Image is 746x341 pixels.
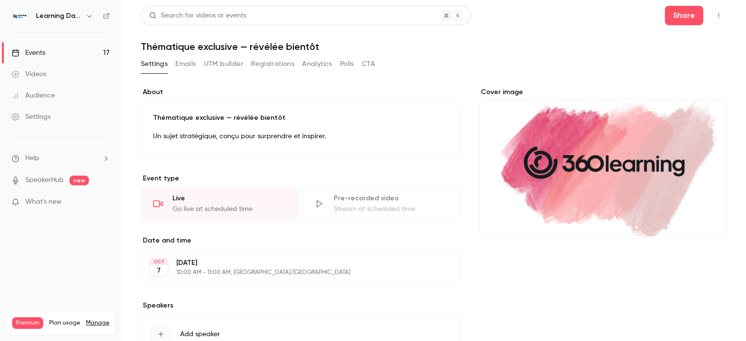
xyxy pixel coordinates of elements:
[12,317,43,329] span: Premium
[12,8,28,24] img: Learning Days
[25,175,64,185] a: SpeakerHub
[141,236,459,245] label: Date and time
[149,11,246,21] div: Search for videos or events
[39,56,47,64] img: tab_domain_overview_orange.svg
[204,56,243,72] button: UTM builder
[180,329,220,339] span: Add speaker
[50,57,75,64] div: Domaine
[27,16,48,23] div: v 4.0.25
[141,174,459,183] p: Event type
[141,56,168,72] button: Settings
[141,187,298,220] div: LiveGo live at scheduled time
[176,258,408,268] p: [DATE]
[12,69,46,79] div: Videos
[172,204,286,214] div: Go live at scheduled time
[12,91,55,100] div: Audience
[12,112,51,122] div: Settings
[12,153,110,163] li: help-dropdown-opener
[334,194,447,203] div: Pre-recorded video
[251,56,294,72] button: Registrations
[25,25,110,33] div: Domaine: [DOMAIN_NAME]
[25,153,39,163] span: Help
[150,259,168,265] div: OCT
[121,57,149,64] div: Mots-clés
[16,16,23,23] img: logo_orange.svg
[25,197,62,207] span: What's new
[141,87,459,97] label: About
[16,25,23,33] img: website_grey.svg
[12,48,45,58] div: Events
[362,56,375,72] button: CTA
[141,41,727,52] h1: Thématique exclusive — révélée bientôt
[49,319,80,327] span: Plan usage
[172,194,286,203] div: Live
[153,130,447,142] p: Un sujet stratégique, conçu pour surprendre et inspirer.
[665,6,703,25] button: Share
[36,11,82,21] h6: Learning Days
[110,56,118,64] img: tab_keywords_by_traffic_grey.svg
[479,87,727,239] section: Cover image
[176,269,408,276] p: 10:00 AM - 11:00 AM, [GEOGRAPHIC_DATA]/[GEOGRAPHIC_DATA]
[157,266,161,276] p: 7
[141,301,459,310] label: Speakers
[479,87,727,97] label: Cover image
[69,176,89,185] span: new
[86,319,109,327] a: Manage
[302,187,459,220] div: Pre-recorded videoStream at scheduled time
[98,198,110,207] iframe: Noticeable Trigger
[302,56,332,72] button: Analytics
[334,204,447,214] div: Stream at scheduled time
[175,56,196,72] button: Emails
[340,56,354,72] button: Polls
[153,113,447,123] p: Thématique exclusive — révélée bientôt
